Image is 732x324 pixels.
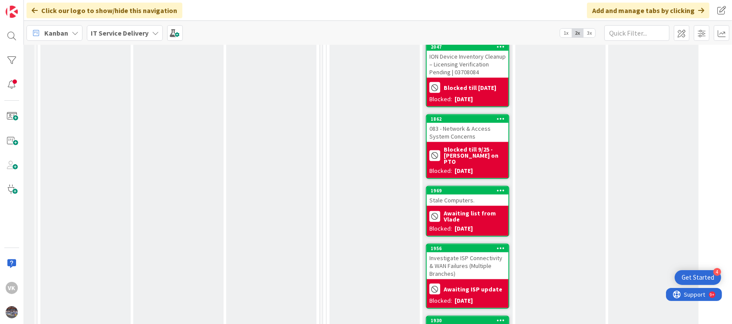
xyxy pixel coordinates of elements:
div: Open Get Started checklist, remaining modules: 4 [675,270,721,285]
div: Stale Computers. [427,195,508,206]
div: 1969Stale Computers. [427,187,508,206]
div: ION Device Inventory Cleanup – Licensing Verification Pending | 03708084 [427,51,508,78]
div: 083 - Network & Access System Concerns [427,123,508,142]
div: [DATE] [455,296,473,305]
span: 3x [584,29,595,37]
div: 9+ [44,3,48,10]
div: 1969 [427,187,508,195]
div: 1862083 - Network & Access System Concerns [427,115,508,142]
input: Quick Filter... [604,25,669,41]
a: 1969Stale Computers.Awaiting list from VladeBlocked:[DATE] [426,186,509,237]
div: 1930 [431,317,508,324]
b: Blocked till [DATE] [444,85,496,91]
div: [DATE] [455,224,473,233]
b: IT Service Delivery [91,29,148,37]
a: 1956Investigate ISP Connectivity & WAN Failures (Multiple Branches)Awaiting ISP updateBlocked:[DATE] [426,244,509,309]
div: Blocked: [429,95,452,104]
b: Awaiting ISP update [444,286,502,292]
div: 2047 [427,43,508,51]
div: [DATE] [455,95,473,104]
div: VK [6,282,18,294]
div: 2047 [431,44,508,50]
a: 2047ION Device Inventory Cleanup – Licensing Verification Pending | 03708084Blocked till [DATE]Bl... [426,42,509,107]
div: 4 [713,268,721,276]
div: 1862 [431,116,508,122]
span: 1x [560,29,572,37]
b: Blocked till 9/25 - [PERSON_NAME] on PTO [444,146,506,165]
div: [DATE] [455,166,473,175]
div: 1956Investigate ISP Connectivity & WAN Failures (Multiple Branches) [427,245,508,279]
img: Visit kanbanzone.com [6,6,18,18]
span: 2x [572,29,584,37]
div: 1862 [427,115,508,123]
div: Click our logo to show/hide this navigation [26,3,182,18]
b: Awaiting list from Vlade [444,210,506,222]
div: Investigate ISP Connectivity & WAN Failures (Multiple Branches) [427,252,508,279]
span: Kanban [44,28,68,38]
div: Get Started [682,273,714,282]
div: 1969 [431,188,508,194]
a: 1862083 - Network & Access System ConcernsBlocked till 9/25 - [PERSON_NAME] on PTOBlocked:[DATE] [426,114,509,179]
div: Blocked: [429,296,452,305]
div: 1956 [431,245,508,251]
div: 1956 [427,245,508,252]
div: Blocked: [429,224,452,233]
div: 2047ION Device Inventory Cleanup – Licensing Verification Pending | 03708084 [427,43,508,78]
div: Add and manage tabs by clicking [587,3,709,18]
span: Support [18,1,40,12]
div: Blocked: [429,166,452,175]
img: avatar [6,306,18,318]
